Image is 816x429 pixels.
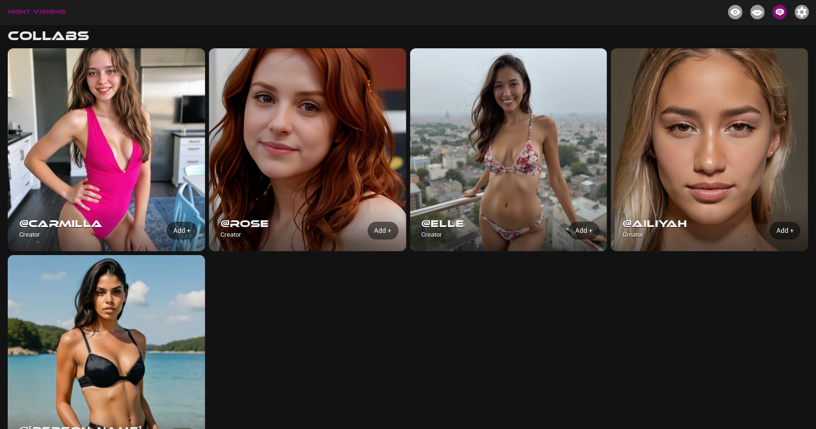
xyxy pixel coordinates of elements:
[773,5,787,19] img: Icon
[769,7,791,15] a: Collabs
[19,218,167,230] h2: @Carmilla
[622,218,771,230] h2: @Ailiyah
[728,5,743,19] img: Icon
[622,229,771,239] h6: Creator
[166,222,197,240] button: Add +
[422,218,570,230] h2: @Elle
[795,5,809,19] img: Icon
[724,2,747,22] button: Icon
[221,218,369,230] h2: @Rose
[769,2,791,22] button: Icon
[747,7,769,15] a: Creators
[8,29,89,43] h1: Collabs
[568,222,599,240] button: Add +
[368,222,399,240] button: Add +
[750,5,765,19] img: Icon
[8,10,66,14] img: logo
[747,2,769,22] button: Icon
[422,229,570,239] h6: Creator
[724,7,747,15] a: Projects
[221,229,369,239] h6: Creator
[19,229,167,239] h6: Creator
[791,2,813,22] button: Icon
[770,222,801,240] button: Add +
